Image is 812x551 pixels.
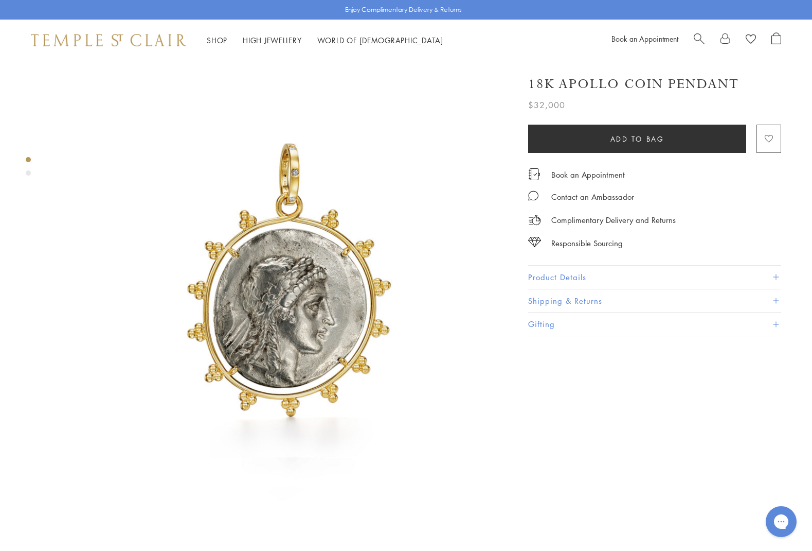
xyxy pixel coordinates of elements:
[551,237,623,250] div: Responsible Sourcing
[528,125,746,153] button: Add to bag
[528,168,540,180] img: icon_appointment.svg
[528,237,541,247] img: icon_sourcing.svg
[528,98,565,112] span: $32,000
[31,34,186,46] img: Temple St. Clair
[528,313,781,336] button: Gifting
[528,75,739,93] h1: 18K Apollo Coin Pendant
[528,214,541,227] img: icon_delivery.svg
[551,169,625,180] a: Book an Appointment
[746,32,756,48] a: View Wishlist
[51,61,514,524] img: 18K Apollo Coin Pendant
[345,5,462,15] p: Enjoy Complimentary Delivery & Returns
[26,154,31,184] div: Product gallery navigation
[528,266,781,289] button: Product Details
[551,191,634,203] div: Contact an Ambassador
[771,32,781,48] a: Open Shopping Bag
[317,35,443,45] a: World of [DEMOGRAPHIC_DATA]World of [DEMOGRAPHIC_DATA]
[551,214,676,227] p: Complimentary Delivery and Returns
[528,289,781,313] button: Shipping & Returns
[207,34,443,47] nav: Main navigation
[207,35,227,45] a: ShopShop
[243,35,302,45] a: High JewelleryHigh Jewellery
[528,191,538,201] img: MessageIcon-01_2.svg
[610,133,664,145] span: Add to bag
[761,503,802,541] iframe: Gorgias live chat messenger
[694,32,705,48] a: Search
[611,33,678,44] a: Book an Appointment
